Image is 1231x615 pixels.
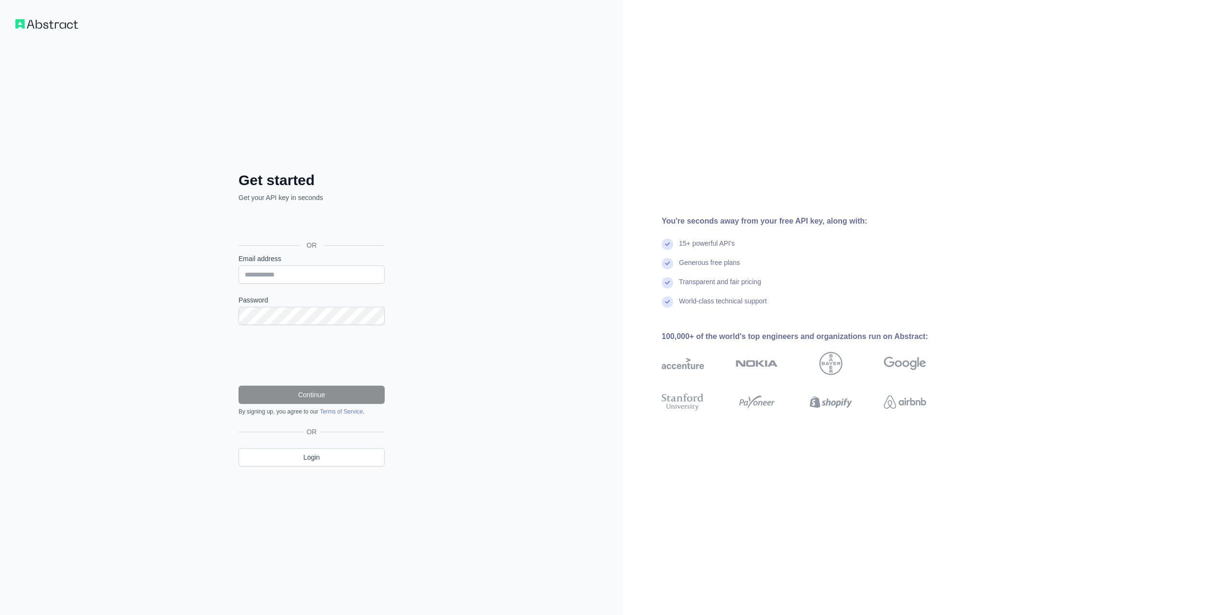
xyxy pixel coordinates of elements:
[819,352,842,375] img: bayer
[884,352,926,375] img: google
[679,296,767,315] div: World-class technical support
[239,295,385,305] label: Password
[679,277,761,296] div: Transparent and fair pricing
[662,352,704,375] img: accenture
[239,213,383,234] div: Acceder con Google. Se abre en una pestaña nueva
[234,213,388,234] iframe: Botón de Acceder con Google
[239,386,385,404] button: Continue
[662,296,673,308] img: check mark
[662,215,957,227] div: You're seconds away from your free API key, along with:
[239,193,385,202] p: Get your API key in seconds
[662,258,673,269] img: check mark
[662,238,673,250] img: check mark
[810,391,852,413] img: shopify
[736,352,778,375] img: nokia
[239,254,385,264] label: Email address
[662,331,957,342] div: 100,000+ of the world's top engineers and organizations run on Abstract:
[239,448,385,466] a: Login
[239,408,385,415] div: By signing up, you agree to our .
[320,408,363,415] a: Terms of Service
[15,19,78,29] img: Workflow
[662,391,704,413] img: stanford university
[239,337,385,374] iframe: reCAPTCHA
[736,391,778,413] img: payoneer
[299,240,325,250] span: OR
[884,391,926,413] img: airbnb
[303,427,321,437] span: OR
[679,258,740,277] div: Generous free plans
[662,277,673,289] img: check mark
[679,238,735,258] div: 15+ powerful API's
[239,172,385,189] h2: Get started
